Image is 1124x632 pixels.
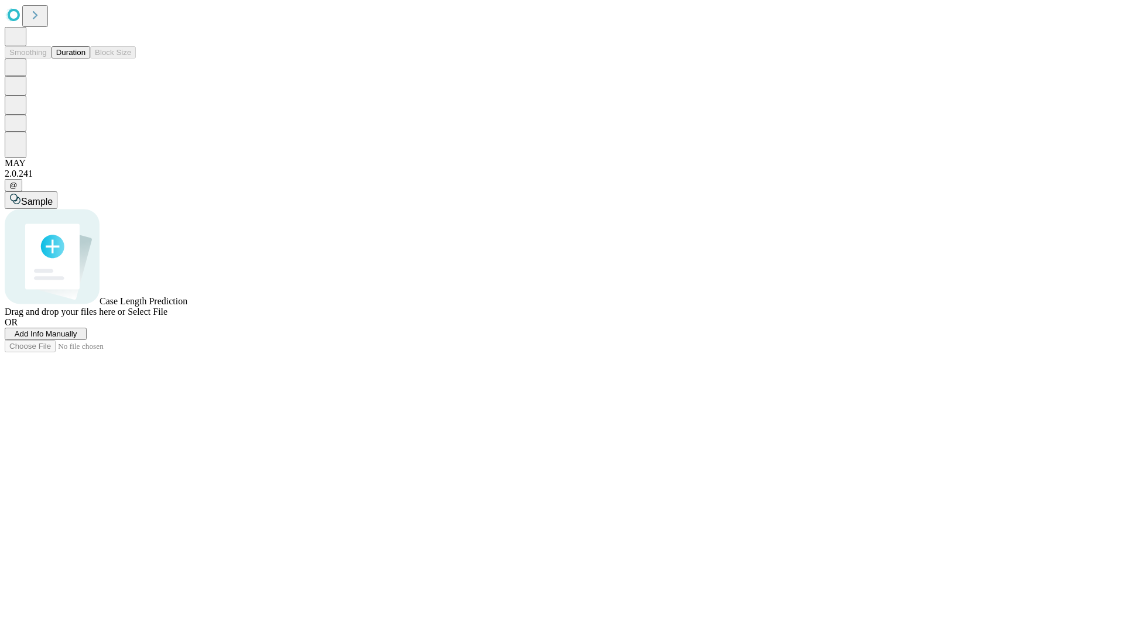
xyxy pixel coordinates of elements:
[5,179,22,191] button: @
[5,46,52,59] button: Smoothing
[15,329,77,338] span: Add Info Manually
[90,46,136,59] button: Block Size
[52,46,90,59] button: Duration
[5,317,18,327] span: OR
[9,181,18,190] span: @
[100,296,187,306] span: Case Length Prediction
[5,158,1119,169] div: MAY
[21,197,53,207] span: Sample
[5,328,87,340] button: Add Info Manually
[5,191,57,209] button: Sample
[5,307,125,317] span: Drag and drop your files here or
[5,169,1119,179] div: 2.0.241
[128,307,167,317] span: Select File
